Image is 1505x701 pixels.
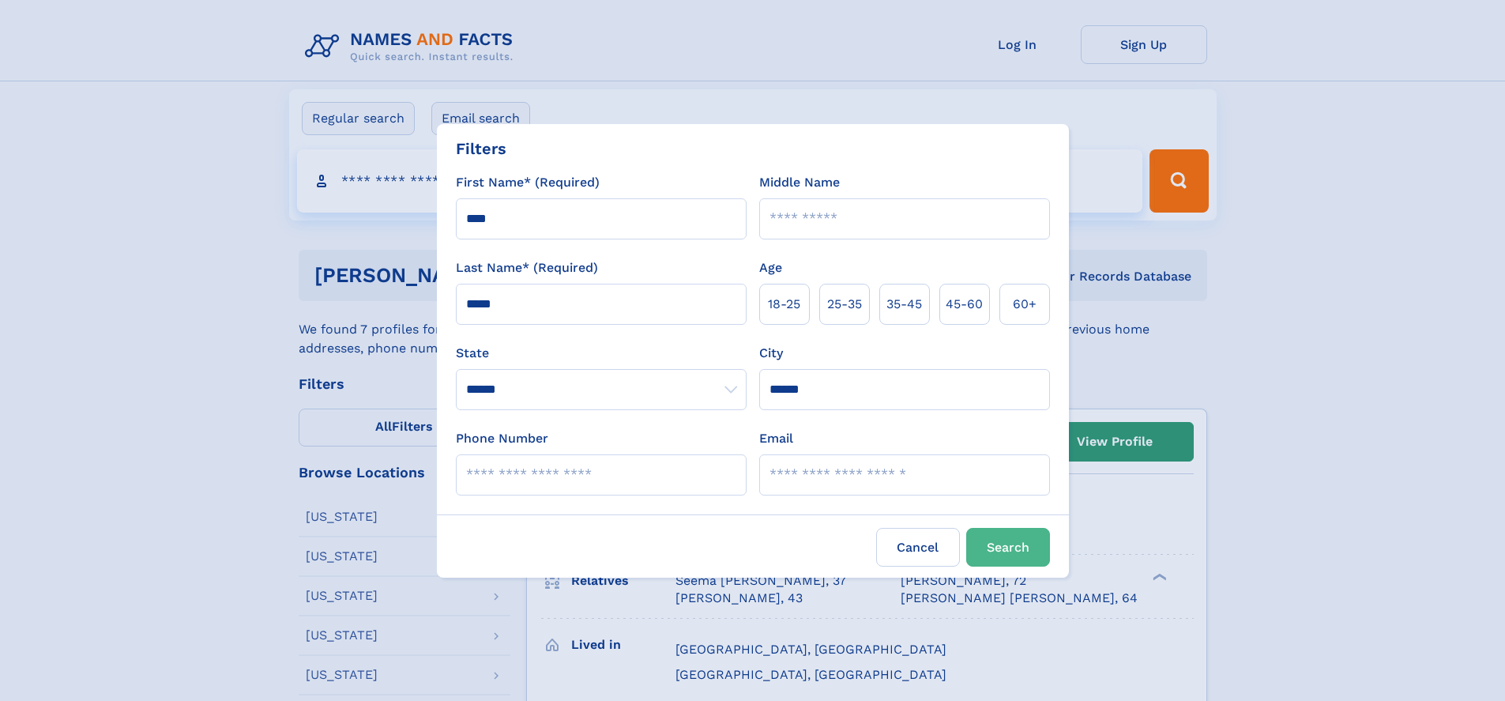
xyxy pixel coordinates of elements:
span: 18‑25 [768,295,800,314]
label: Last Name* (Required) [456,258,598,277]
label: Cancel [876,528,960,567]
label: Email [759,429,793,448]
label: Phone Number [456,429,548,448]
span: 25‑35 [827,295,862,314]
label: State [456,344,747,363]
label: First Name* (Required) [456,173,600,192]
span: 60+ [1013,295,1037,314]
span: 45‑60 [946,295,983,314]
label: Age [759,258,782,277]
span: 35‑45 [886,295,922,314]
label: Middle Name [759,173,840,192]
div: Filters [456,137,506,160]
button: Search [966,528,1050,567]
label: City [759,344,783,363]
